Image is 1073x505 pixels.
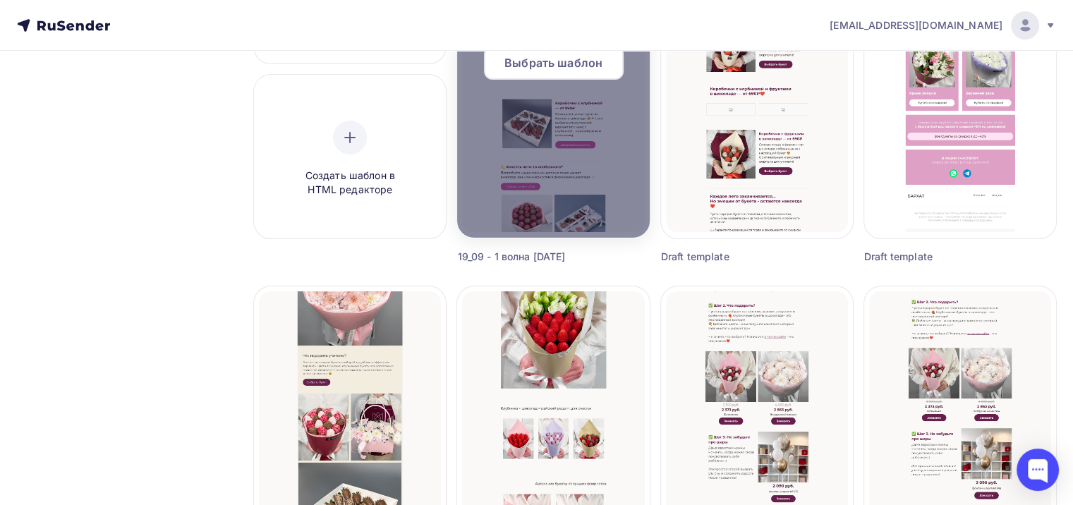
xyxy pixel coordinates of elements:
div: Draft template [661,250,805,264]
span: [EMAIL_ADDRESS][DOMAIN_NAME] [830,18,1002,32]
div: 19_09 - 1 волна [DATE] [457,250,601,264]
div: Draft template [864,250,1008,264]
span: Выбрать шаблон [504,54,602,71]
a: [EMAIL_ADDRESS][DOMAIN_NAME] [830,11,1056,39]
span: Создать шаблон в HTML редакторе [283,169,417,197]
